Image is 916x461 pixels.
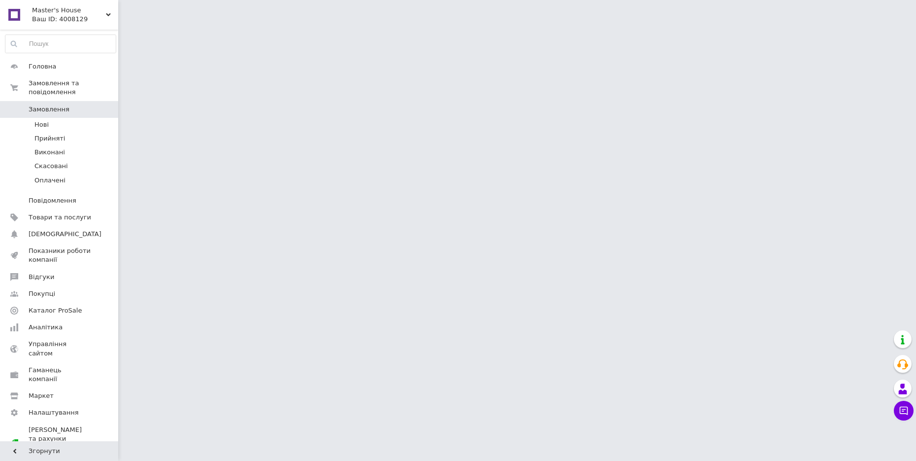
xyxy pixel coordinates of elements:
[32,15,118,24] div: Ваш ID: 4008129
[29,273,54,282] span: Відгуки
[34,162,68,171] span: Скасовані
[29,213,91,222] span: Товари та послуги
[5,35,116,53] input: Пошук
[29,391,54,400] span: Маркет
[34,134,65,143] span: Прийняті
[32,6,106,15] span: Master's House
[34,148,65,157] span: Виконані
[29,289,55,298] span: Покупці
[29,105,69,114] span: Замовлення
[29,196,76,205] span: Повідомлення
[29,408,79,417] span: Налаштування
[29,79,118,97] span: Замовлення та повідомлення
[29,230,101,239] span: [DEMOGRAPHIC_DATA]
[29,366,91,384] span: Гаманець компанії
[29,306,82,315] span: Каталог ProSale
[894,401,914,421] button: Чат з покупцем
[29,323,63,332] span: Аналітика
[34,120,49,129] span: Нові
[34,176,65,185] span: Оплачені
[29,247,91,264] span: Показники роботи компанії
[29,340,91,357] span: Управління сайтом
[29,62,56,71] span: Головна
